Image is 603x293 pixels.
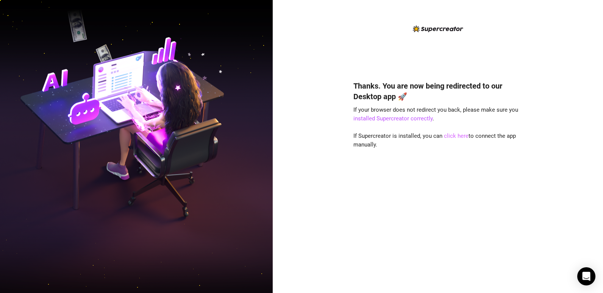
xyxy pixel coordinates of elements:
[577,267,595,285] div: Open Intercom Messenger
[444,132,469,139] a: click here
[413,25,463,32] img: logo-BBDzfeDw.svg
[353,132,516,148] span: If Supercreator is installed, you can to connect the app manually.
[353,106,518,122] span: If your browser does not redirect you back, please make sure you .
[353,81,522,102] h4: Thanks. You are now being redirected to our Desktop app 🚀
[353,115,433,122] a: installed Supercreator correctly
